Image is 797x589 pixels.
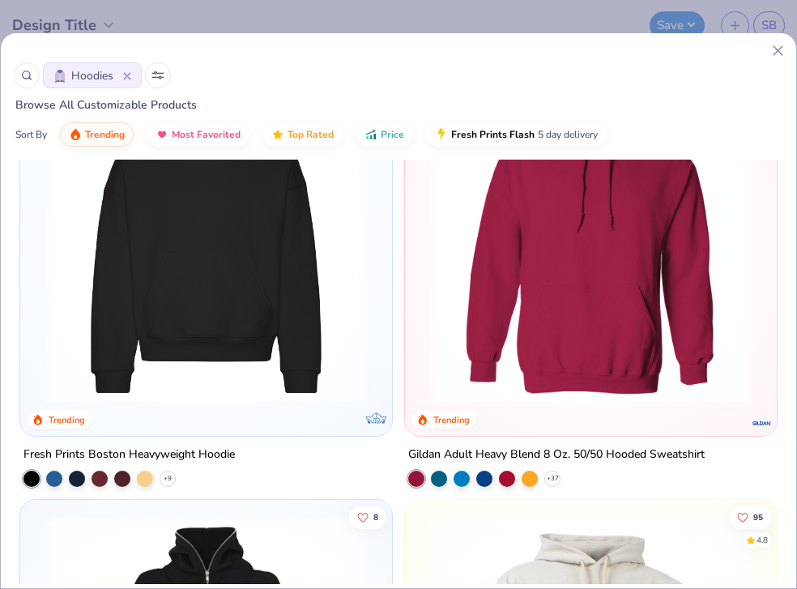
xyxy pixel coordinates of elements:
img: d4a37e75-5f2b-4aef-9a6e-23330c63bbc0 [376,80,715,403]
span: + 9 [164,474,172,484]
img: Gildan logo [752,413,772,433]
div: Sort By [15,127,47,142]
button: Price [356,122,413,147]
span: 95 [753,514,763,522]
button: Fresh Prints Flash5 day delivery [426,122,607,147]
img: most_fav.gif [156,128,168,141]
img: TopRated.gif [271,128,284,141]
button: HoodiesHoodies [43,62,142,88]
span: + 37 [547,474,559,484]
button: Top Rated [262,122,343,147]
div: Gildan Adult Heavy Blend 8 Oz. 50/50 Hooded Sweatshirt [408,445,705,465]
span: 8 [373,514,378,522]
span: Hoodies [71,67,113,84]
button: Like [729,506,771,529]
img: 91acfc32-fd48-4d6b-bdad-a4c1a30ac3fc [36,80,376,403]
span: Browse All Customizable Products [1,97,197,113]
button: Sort Popup Button [145,62,171,88]
button: Trending [60,122,134,147]
img: Hoodies [53,70,66,83]
button: Most Favorited [147,122,249,147]
span: Fresh Prints Flash [451,128,535,141]
span: Most Favorited [172,128,241,141]
span: Top Rated [288,128,334,141]
span: 5 day delivery [538,126,598,144]
img: trending.gif [69,128,82,141]
div: 4.8 [757,535,768,547]
div: Fresh Prints Boston Heavyweight Hoodie [23,445,235,465]
span: Trending [85,128,125,141]
span: Price [381,128,404,141]
img: 01756b78-01f6-4cc6-8d8a-3c30c1a0c8ac [421,80,761,403]
button: Like [349,506,386,529]
img: flash.gif [435,128,448,141]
